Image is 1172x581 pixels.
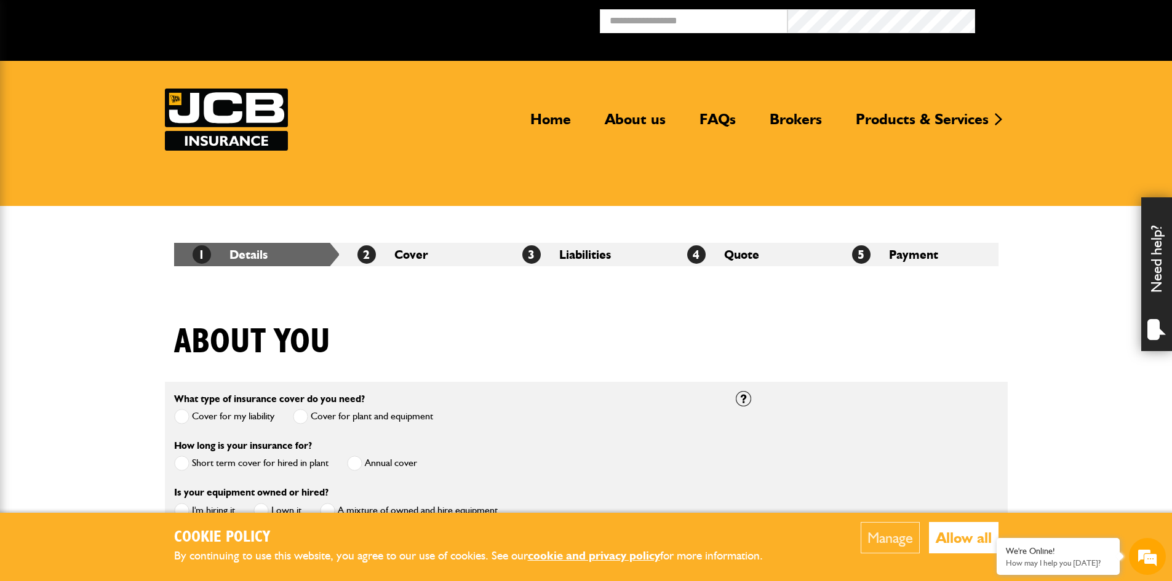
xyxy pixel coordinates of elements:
[760,110,831,138] a: Brokers
[193,245,211,264] span: 1
[165,89,288,151] img: JCB Insurance Services logo
[522,245,541,264] span: 3
[174,441,312,451] label: How long is your insurance for?
[320,503,498,518] label: A mixture of owned and hire equipment
[1006,546,1110,556] div: We're Online!
[165,89,288,151] a: JCB Insurance Services
[975,9,1163,28] button: Broker Login
[174,409,274,424] label: Cover for my liability
[174,322,330,363] h1: About you
[690,110,745,138] a: FAQs
[596,110,675,138] a: About us
[861,522,920,553] button: Manage
[174,503,235,518] label: I'm hiring it
[174,547,783,566] p: By continuing to use this website, you agree to our use of cookies. See our for more information.
[174,456,329,471] label: Short term cover for hired in plant
[339,243,504,266] li: Cover
[347,456,417,471] label: Annual cover
[1006,558,1110,567] p: How may I help you today?
[174,488,329,497] label: Is your equipment owned or hired?
[521,110,580,138] a: Home
[847,110,998,138] a: Products & Services
[687,245,706,264] span: 4
[852,245,871,264] span: 5
[174,243,339,266] li: Details
[1141,197,1172,351] div: Need help?
[669,243,834,266] li: Quote
[293,409,433,424] label: Cover for plant and equipment
[174,394,365,404] label: What type of insurance cover do you need?
[834,243,999,266] li: Payment
[504,243,669,266] li: Liabilities
[174,528,783,547] h2: Cookie Policy
[253,503,301,518] label: I own it
[357,245,376,264] span: 2
[528,548,660,563] a: cookie and privacy policy
[929,522,999,553] button: Allow all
